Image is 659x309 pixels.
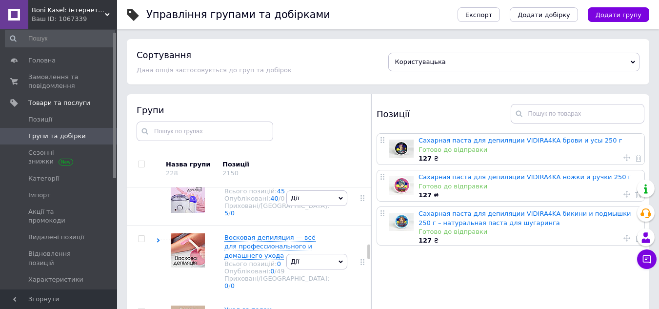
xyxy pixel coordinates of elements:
span: Характеристики [28,275,83,284]
div: 2150 [222,169,239,177]
div: Приховані/[GEOGRAPHIC_DATA]: [224,202,329,217]
a: Видалити товар [635,190,642,199]
span: Користувацька [395,58,446,65]
img: Восковая депиляция — всё для профессионального и домашнего ухода [171,233,205,268]
h1: Управління групами та добірками [146,9,330,21]
span: Відновлення позицій [28,249,90,267]
div: Назва групи [166,160,215,169]
span: Додати добірку [518,11,570,19]
span: Товари та послуги [28,99,90,107]
a: 0 [231,209,235,217]
div: ₴ [419,191,639,200]
a: Видалити товар [635,234,642,243]
div: Позиції [222,160,305,169]
a: 0 [231,282,235,289]
span: / [228,209,235,217]
a: 5 [224,209,228,217]
span: Сезонні знижки [28,148,90,166]
a: Сахарная паста для депиляции VIDIRA4KA брови и усы 250 г [419,137,622,144]
div: Всього позицій: [224,187,329,195]
span: Групи та добірки [28,132,86,141]
span: Замовлення та повідомлення [28,73,90,90]
div: ₴ [419,236,639,245]
div: Приховані/[GEOGRAPHIC_DATA]: [224,275,329,289]
div: Готово до відправки [419,182,639,191]
span: / [275,268,285,275]
a: Видалити товар [635,153,642,162]
span: Експорт [465,11,493,19]
a: 0 [270,268,274,275]
img: Оборудование для депиляции [171,179,205,213]
button: Додати добірку [510,7,578,22]
div: Групи [137,104,361,116]
h4: Сортування [137,50,191,60]
button: Експорт [458,7,500,22]
span: Позиції [28,115,52,124]
div: Готово до відправки [419,227,639,236]
span: Дії [291,194,299,202]
div: ₴ [419,154,639,163]
span: Дана опція застосовується до груп та добірок [137,66,292,74]
a: Сахарная паста для депиляции VIDIRA4KA ножки и ручки 250 г [419,173,631,181]
span: Додати групу [596,11,641,19]
b: 127 [419,191,432,199]
span: Головна [28,56,56,65]
b: 127 [419,155,432,162]
div: Всього позицій: [224,260,329,268]
span: Акції та промокоди [28,207,90,225]
span: Восковая депиляция — всё для профессионального и домашнего ухода [224,234,316,259]
span: / [279,195,285,202]
div: Опубліковані: [224,268,329,275]
span: Видалені позиції [28,233,84,242]
div: Опубліковані: [224,195,329,202]
a: 0 [224,282,228,289]
a: 0 [277,260,281,268]
div: 0 [280,195,284,202]
button: Додати групу [588,7,649,22]
a: 45 [277,187,285,195]
span: / [228,282,235,289]
b: 127 [419,237,432,244]
input: Пошук [5,30,115,47]
button: Чат з покупцем [637,249,657,269]
span: Імпорт [28,191,51,200]
div: Ваш ID: 1067339 [32,15,117,23]
span: Дії [291,258,299,265]
a: Сахарная паста для депиляции VIDIRA4KA бикини и подмышки 250 г – натуральная паста для шугаринга [419,210,631,226]
div: 228 [166,169,178,177]
span: Категорії [28,174,59,183]
a: 40 [270,195,279,202]
div: 49 [277,268,285,275]
span: Boni Kasel: інтернет-магазин професійної косметики для депіляції та боді-арту [32,6,105,15]
input: Пошук по товарах [511,104,645,124]
div: Готово до відправки [419,145,639,154]
div: Позиції [377,104,511,124]
input: Пошук по групах [137,122,273,141]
